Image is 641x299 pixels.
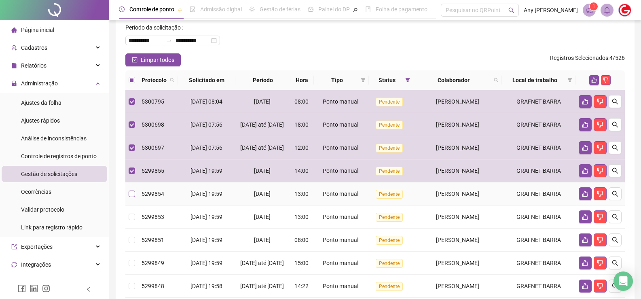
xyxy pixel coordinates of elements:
[590,2,598,11] sup: 1
[494,78,499,83] span: search
[502,229,575,252] td: GRAFNET BARRA
[524,6,578,15] span: Any [PERSON_NAME]
[190,283,222,289] span: [DATE] 19:58
[190,98,222,105] span: [DATE] 08:04
[436,168,479,174] span: [PERSON_NAME]
[436,191,479,197] span: [PERSON_NAME]
[376,6,427,13] span: Folha de pagamento
[11,63,17,68] span: file
[597,98,603,105] span: dislike
[190,144,222,151] span: [DATE] 07:56
[323,121,358,128] span: Ponto manual
[582,260,588,266] span: like
[190,6,195,12] span: file-done
[308,6,313,12] span: dashboard
[200,6,242,13] span: Admissão digital
[603,6,611,14] span: bell
[436,237,479,243] span: [PERSON_NAME]
[166,37,172,44] span: to
[376,259,403,268] span: Pendente
[612,260,618,266] span: search
[376,167,403,176] span: Pendente
[582,214,588,220] span: like
[361,78,366,83] span: filter
[142,98,164,105] span: 5300795
[11,244,17,250] span: export
[21,189,51,195] span: Ocorrências
[353,7,358,12] span: pushpin
[582,121,588,128] span: like
[142,191,164,197] span: 5299854
[254,214,271,220] span: [DATE]
[30,284,38,293] span: linkedin
[129,6,174,13] span: Controle de ponto
[21,100,61,106] span: Ajustes da folha
[21,153,97,159] span: Controle de registros de ponto
[592,4,595,9] span: 1
[492,74,500,86] span: search
[323,214,358,220] span: Ponto manual
[11,81,17,86] span: lock
[376,213,403,222] span: Pendente
[550,55,608,61] span: Registros Selecionados
[21,135,87,142] span: Análise de inconsistências
[582,168,588,174] span: like
[502,113,575,136] td: GRAFNET BARRA
[550,53,625,66] span: : 4 / 526
[404,74,412,86] span: filter
[323,191,358,197] span: Ponto manual
[290,70,314,90] th: Hora
[502,182,575,206] td: GRAFNET BARRA
[508,7,514,13] span: search
[502,159,575,182] td: GRAFNET BARRA
[436,260,479,266] span: [PERSON_NAME]
[597,144,603,151] span: dislike
[142,144,164,151] span: 5300697
[323,168,358,174] span: Ponto manual
[376,98,403,106] span: Pendente
[502,252,575,275] td: GRAFNET BARRA
[582,98,588,105] span: like
[21,206,64,213] span: Validar protocolo
[294,168,309,174] span: 14:00
[21,45,47,51] span: Cadastros
[612,121,618,128] span: search
[190,237,222,243] span: [DATE] 19:59
[190,191,222,197] span: [DATE] 19:59
[317,76,358,85] span: Tipo
[365,6,371,12] span: book
[502,275,575,298] td: GRAFNET BARRA
[142,283,164,289] span: 5299848
[597,191,603,197] span: dislike
[566,74,574,86] span: filter
[567,78,572,83] span: filter
[612,191,618,197] span: search
[597,121,603,128] span: dislike
[376,144,403,153] span: Pendente
[323,283,358,289] span: Ponto manual
[586,6,593,14] span: notification
[125,21,186,34] label: Período da solicitação
[240,283,284,289] span: [DATE] até [DATE]
[323,98,358,105] span: Ponto manual
[21,224,83,231] span: Link para registro rápido
[612,98,618,105] span: search
[502,90,575,113] td: GRAFNET BARRA
[11,45,17,51] span: user-add
[294,191,309,197] span: 13:00
[582,144,588,151] span: like
[190,168,222,174] span: [DATE] 19:59
[359,74,367,86] span: filter
[294,214,309,220] span: 13:00
[166,37,172,44] span: swap-right
[612,144,618,151] span: search
[597,237,603,243] span: dislike
[502,136,575,159] td: GRAFNET BARRA
[417,76,491,85] span: Colaborador
[168,74,176,86] span: search
[142,260,164,266] span: 5299849
[240,144,284,151] span: [DATE] até [DATE]
[612,237,618,243] span: search
[170,78,175,83] span: search
[597,168,603,174] span: dislike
